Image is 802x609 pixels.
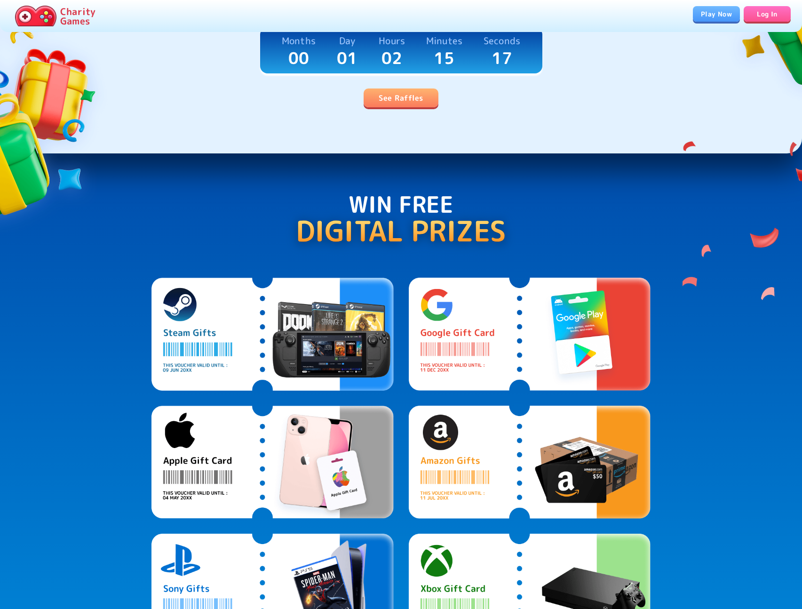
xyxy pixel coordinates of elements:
[492,48,513,68] p: 17
[693,6,740,22] a: Play Now
[296,191,506,217] p: Win Free
[409,278,651,391] img: Google Gift Cards
[409,406,651,519] img: Amazon Gift Cards
[151,278,393,391] img: Steam Gift Cards
[744,6,791,22] a: Log In
[337,48,358,68] p: 01
[60,7,95,25] p: Charity Games
[381,48,403,68] p: 02
[11,4,99,28] a: Charity Games
[683,121,802,361] img: confetti
[282,33,316,48] p: Months
[296,214,506,248] p: Digital Prizes
[288,48,310,68] p: 00
[339,33,355,48] p: Day
[434,48,455,68] p: 15
[15,6,56,26] img: Charity.Games
[379,33,405,48] p: Hours
[151,406,393,519] img: Apple Gift Cards
[260,27,542,73] a: Months00Day01Hours02Minutes15Seconds17
[484,33,520,48] p: Seconds
[364,88,438,107] a: See Raffles
[426,33,462,48] p: Minutes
